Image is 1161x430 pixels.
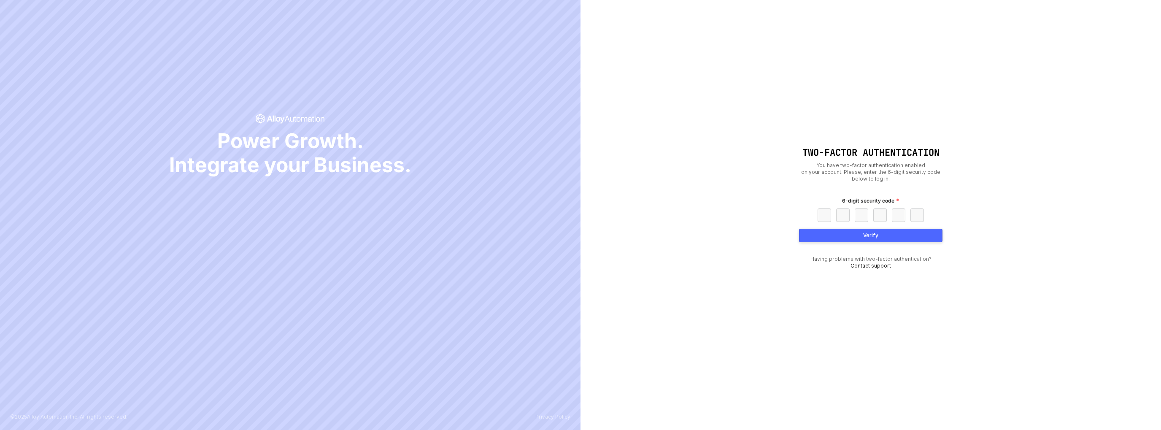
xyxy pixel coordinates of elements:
[256,114,325,124] span: icon-success
[10,414,127,420] p: © 2025 Alloy Automation Inc. All rights reserved.
[169,129,411,177] span: Power Growth. Integrate your Business.
[863,232,878,239] div: Verify
[799,256,942,269] div: Having problems with two-factor authentication?
[799,147,942,158] h1: Two-Factor Authentication
[535,414,570,420] a: Privacy Policy
[799,229,942,242] button: Verify
[799,162,942,182] div: You have two-factor authentication enabled on your account. Please, enter the 6-digit security co...
[842,197,899,205] label: 6-digit security code
[850,262,891,269] a: Contact support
